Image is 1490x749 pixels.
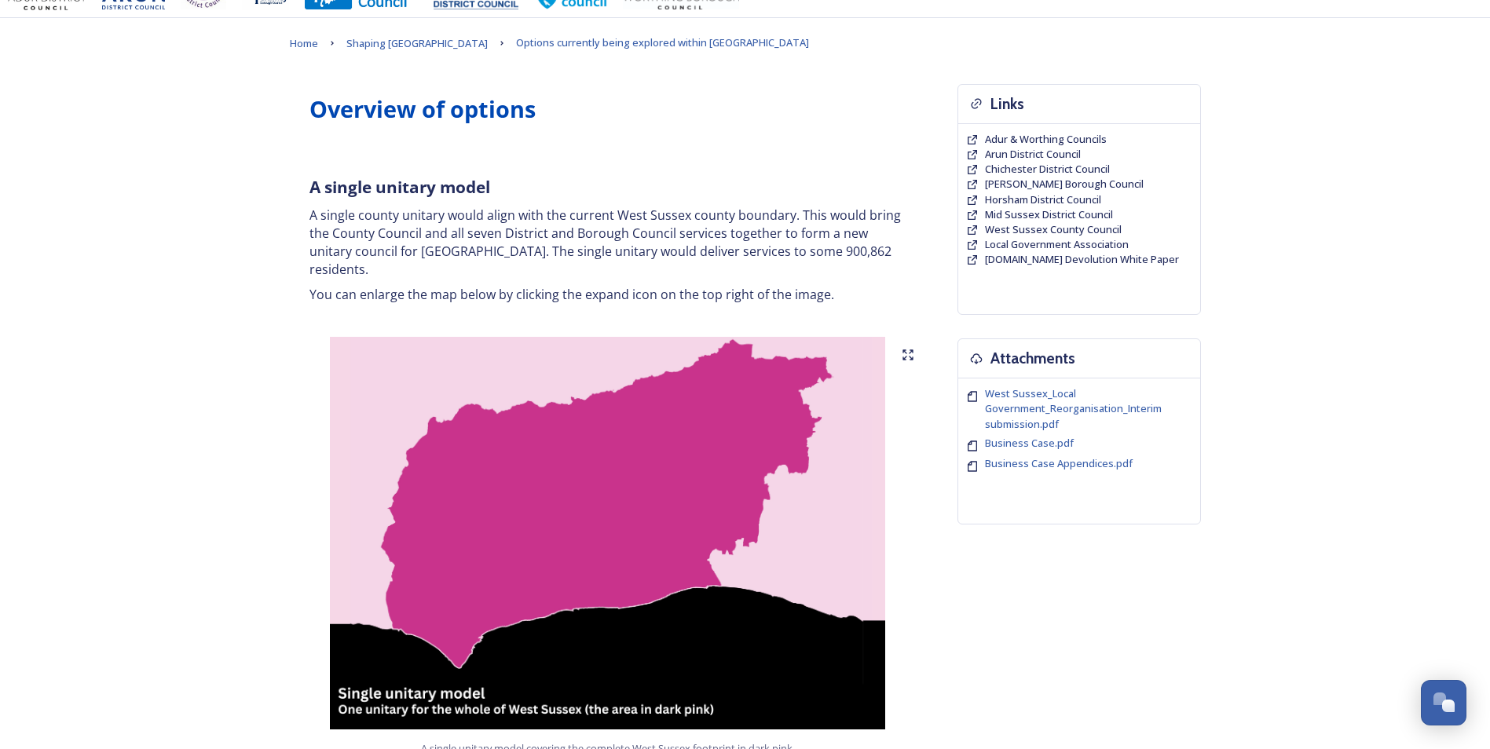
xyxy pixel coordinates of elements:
[985,177,1144,192] a: [PERSON_NAME] Borough Council
[309,176,490,198] strong: A single unitary model
[985,456,1133,470] span: Business Case Appendices.pdf
[290,36,318,50] span: Home
[985,207,1113,222] a: Mid Sussex District Council
[985,237,1129,252] a: Local Government Association
[346,36,488,50] span: Shaping [GEOGRAPHIC_DATA]
[985,252,1179,267] a: [DOMAIN_NAME] Devolution White Paper
[990,93,1024,115] h3: Links
[985,222,1122,237] a: West Sussex County Council
[309,206,906,278] p: A single county unitary would align with the current West Sussex county boundary. This would brin...
[309,93,536,124] strong: Overview of options
[1421,680,1466,725] button: Open Chat
[346,34,488,53] a: Shaping [GEOGRAPHIC_DATA]
[985,237,1129,251] span: Local Government Association
[516,35,809,49] span: Options currently being explored within [GEOGRAPHIC_DATA]
[985,207,1113,221] span: Mid Sussex District Council
[985,132,1107,147] a: Adur & Worthing Councils
[990,347,1075,370] h3: Attachments
[985,177,1144,191] span: [PERSON_NAME] Borough Council
[985,147,1081,162] a: Arun District Council
[985,252,1179,266] span: [DOMAIN_NAME] Devolution White Paper
[985,132,1107,146] span: Adur & Worthing Councils
[985,436,1074,450] span: Business Case.pdf
[985,192,1101,207] a: Horsham District Council
[985,222,1122,236] span: West Sussex County Council
[290,34,318,53] a: Home
[985,386,1162,430] span: West Sussex_Local Government_Reorganisation_Interim submission.pdf
[985,162,1110,177] a: Chichester District Council
[309,286,906,304] p: You can enlarge the map below by clicking the expand icon on the top right of the image.
[985,147,1081,161] span: Arun District Council
[985,162,1110,176] span: Chichester District Council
